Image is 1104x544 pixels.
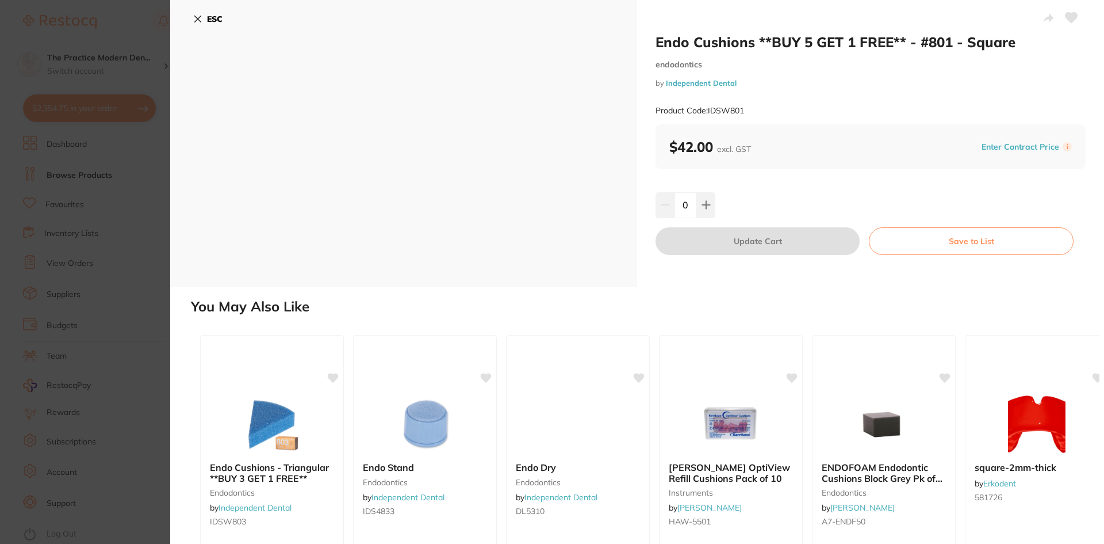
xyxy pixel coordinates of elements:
[1063,142,1072,151] label: i
[191,299,1099,315] h2: You May Also Like
[822,517,946,526] small: A7-ENDF50
[822,488,946,497] small: endodontics
[669,462,793,484] b: HAWE OptiView Refill Cushions Pack of 10
[363,492,444,503] span: by
[717,144,751,154] span: excl. GST
[516,478,640,487] small: endodontics
[235,395,309,453] img: Endo Cushions - Triangular **BUY 3 GET 1 FREE**
[516,507,640,516] small: DL5310
[207,14,223,24] b: ESC
[218,503,292,513] a: Independent Dental
[363,462,487,473] b: Endo Stand
[388,395,462,453] img: Endo Stand
[869,227,1074,255] button: Save to List
[655,79,1086,88] small: by
[363,507,487,516] small: IDS4833
[540,395,615,453] img: Endo Dry
[210,488,334,497] small: endodontics
[975,478,1016,489] span: by
[655,227,860,255] button: Update Cart
[371,492,444,503] a: Independent Dental
[516,492,597,503] span: by
[655,106,744,116] small: Product Code: IDSW801
[830,503,895,513] a: [PERSON_NAME]
[210,462,334,484] b: Endo Cushions - Triangular **BUY 3 GET 1 FREE**
[516,462,640,473] b: Endo Dry
[210,517,334,526] small: IDSW803
[975,493,1099,502] small: 581726
[978,142,1063,153] button: Enter Contract Price
[822,462,946,484] b: ENDOFOAM Endodontic Cushions Block Grey Pk of 50
[666,78,737,88] a: Independent Dental
[669,503,742,513] span: by
[677,503,742,513] a: [PERSON_NAME]
[363,478,487,487] small: endodontics
[655,33,1086,51] h2: Endo Cushions **BUY 5 GET 1 FREE** - #801 - Square
[669,517,793,526] small: HAW-5501
[822,503,895,513] span: by
[655,60,1086,70] small: endodontics
[210,503,292,513] span: by
[975,462,1099,473] b: square-2mm-thick
[999,395,1074,453] img: square-2mm-thick
[693,395,768,453] img: HAWE OptiView Refill Cushions Pack of 10
[983,478,1016,489] a: Erkodent
[193,9,223,29] button: ESC
[669,488,793,497] small: instruments
[524,492,597,503] a: Independent Dental
[669,138,751,155] b: $42.00
[846,395,921,453] img: ENDOFOAM Endodontic Cushions Block Grey Pk of 50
